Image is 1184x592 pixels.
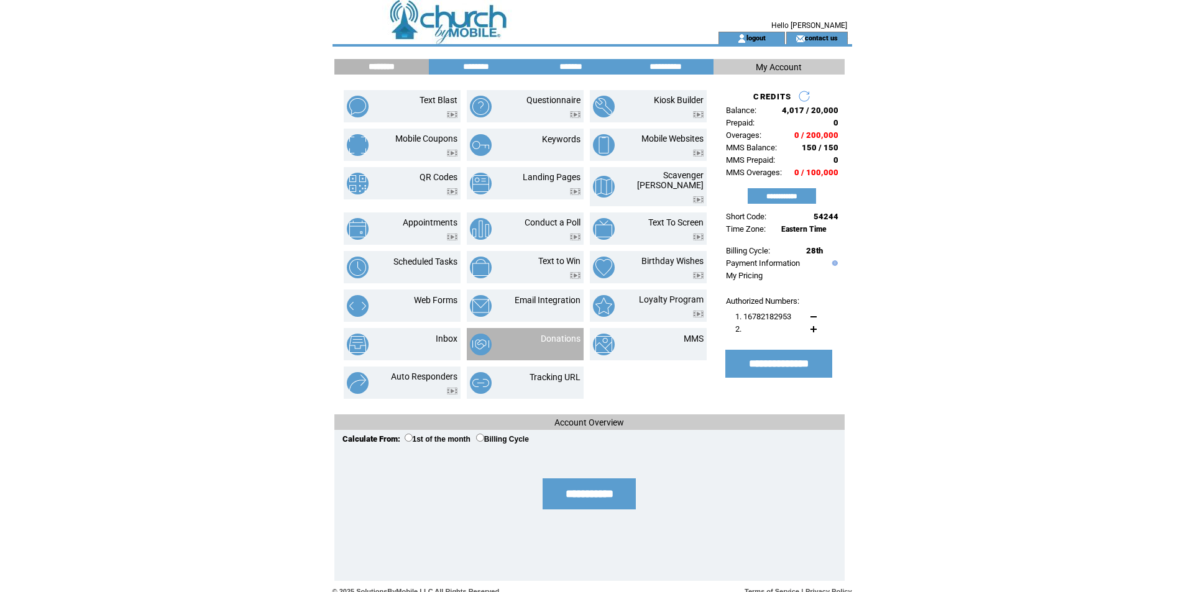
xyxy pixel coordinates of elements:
a: Web Forms [414,295,457,305]
img: scheduled-tasks.png [347,257,369,278]
label: Billing Cycle [476,435,529,444]
span: 0 / 200,000 [794,130,838,140]
a: Scavenger [PERSON_NAME] [637,170,704,190]
span: 28th [806,246,823,255]
img: qr-codes.png [347,173,369,194]
img: help.gif [829,260,838,266]
a: Questionnaire [526,95,581,105]
a: Landing Pages [523,172,581,182]
img: account_icon.gif [737,34,746,43]
a: Text To Screen [648,217,704,227]
label: 1st of the month [405,435,470,444]
span: Account Overview [554,417,624,427]
img: video.png [447,388,457,394]
a: Email Integration [515,295,581,305]
a: Loyalty Program [639,294,704,304]
img: appointments.png [347,218,369,240]
a: Text Blast [420,95,457,105]
a: Payment Information [726,258,800,268]
span: CREDITS [753,92,791,101]
img: video.png [693,150,704,157]
img: video.png [693,311,704,317]
input: 1st of the month [405,434,413,442]
span: 4,017 / 20,000 [782,106,838,115]
span: Calculate From: [342,434,400,444]
img: mobile-websites.png [593,134,615,156]
img: conduct-a-poll.png [470,218,492,240]
span: 0 [833,118,838,127]
a: Text to Win [538,256,581,266]
img: mobile-coupons.png [347,134,369,156]
img: video.png [693,111,704,118]
img: birthday-wishes.png [593,257,615,278]
a: Mobile Coupons [395,134,457,143]
img: auto-responders.png [347,372,369,394]
img: landing-pages.png [470,173,492,194]
img: email-integration.png [470,295,492,317]
img: video.png [447,111,457,118]
a: QR Codes [420,172,457,182]
img: video.png [570,111,581,118]
span: Authorized Numbers: [726,296,799,306]
a: Donations [541,334,581,344]
span: Eastern Time [781,225,827,234]
a: logout [746,34,766,42]
span: Balance: [726,106,756,115]
input: Billing Cycle [476,434,484,442]
span: 54244 [814,212,838,221]
a: Scheduled Tasks [393,257,457,266]
img: video.png [447,234,457,240]
img: keywords.png [470,134,492,156]
img: donations.png [470,334,492,355]
img: text-to-screen.png [593,218,615,240]
img: video.png [447,188,457,195]
span: Short Code: [726,212,766,221]
span: MMS Prepaid: [726,155,775,165]
a: Tracking URL [530,372,581,382]
a: Keywords [542,134,581,144]
img: video.png [570,188,581,195]
span: Prepaid: [726,118,755,127]
img: video.png [570,272,581,279]
a: contact us [805,34,838,42]
img: video.png [570,234,581,240]
img: scavenger-hunt.png [593,176,615,198]
img: video.png [693,234,704,240]
img: inbox.png [347,334,369,355]
a: Appointments [403,217,457,227]
img: text-to-win.png [470,257,492,278]
span: MMS Balance: [726,143,777,152]
a: Mobile Websites [641,134,704,143]
img: mms.png [593,334,615,355]
img: questionnaire.png [470,96,492,117]
span: 2. [735,324,741,334]
img: video.png [693,196,704,203]
span: Hello [PERSON_NAME] [771,21,847,30]
img: video.png [693,272,704,279]
img: video.png [447,150,457,157]
img: tracking-url.png [470,372,492,394]
span: Billing Cycle: [726,246,770,255]
img: loyalty-program.png [593,295,615,317]
span: 150 / 150 [802,143,838,152]
img: web-forms.png [347,295,369,317]
span: 1. 16782182953 [735,312,791,321]
a: Inbox [436,334,457,344]
span: Overages: [726,130,761,140]
span: 0 / 100,000 [794,168,838,177]
a: Birthday Wishes [641,256,704,266]
span: 0 [833,155,838,165]
span: MMS Overages: [726,168,782,177]
a: Conduct a Poll [525,217,581,227]
a: Kiosk Builder [654,95,704,105]
img: text-blast.png [347,96,369,117]
img: kiosk-builder.png [593,96,615,117]
a: Auto Responders [391,371,457,381]
img: contact_us_icon.gif [796,34,805,43]
a: MMS [684,334,704,344]
span: Time Zone: [726,224,766,234]
a: My Pricing [726,271,763,280]
span: My Account [756,62,802,72]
